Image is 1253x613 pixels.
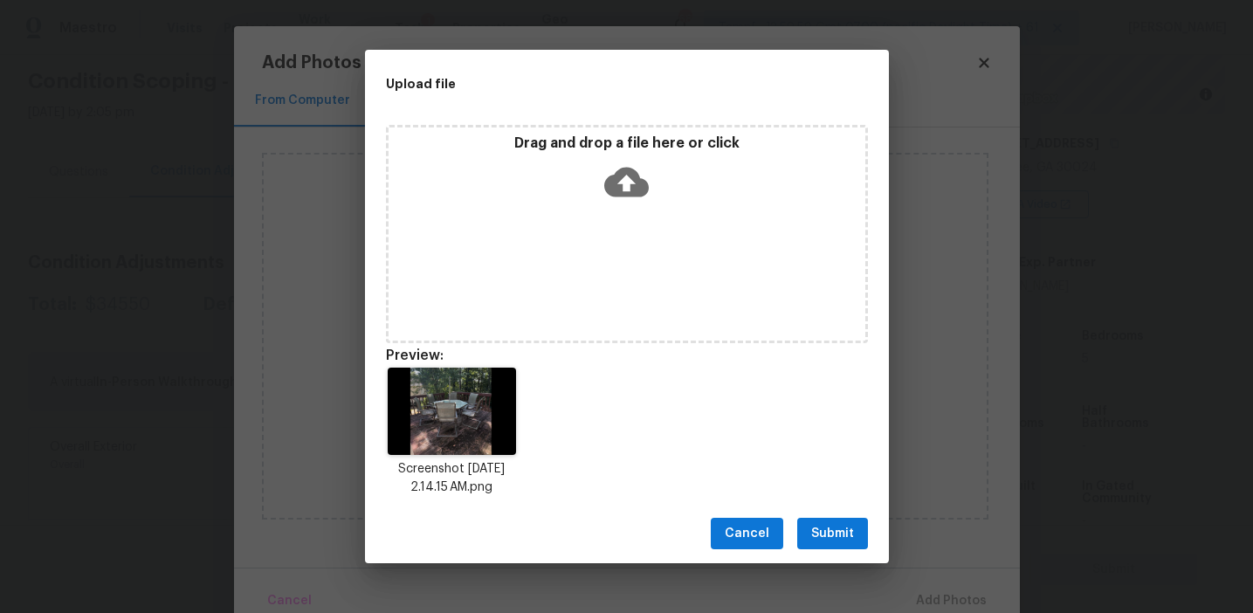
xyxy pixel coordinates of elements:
[389,134,865,153] p: Drag and drop a file here or click
[388,368,516,455] img: wKLqvXpxAuCvQAAAABJRU5ErkJggg==
[386,74,789,93] h2: Upload file
[725,523,769,545] span: Cancel
[711,518,783,550] button: Cancel
[797,518,868,550] button: Submit
[386,460,519,497] p: Screenshot [DATE] 2.14.15 AM.png
[811,523,854,545] span: Submit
